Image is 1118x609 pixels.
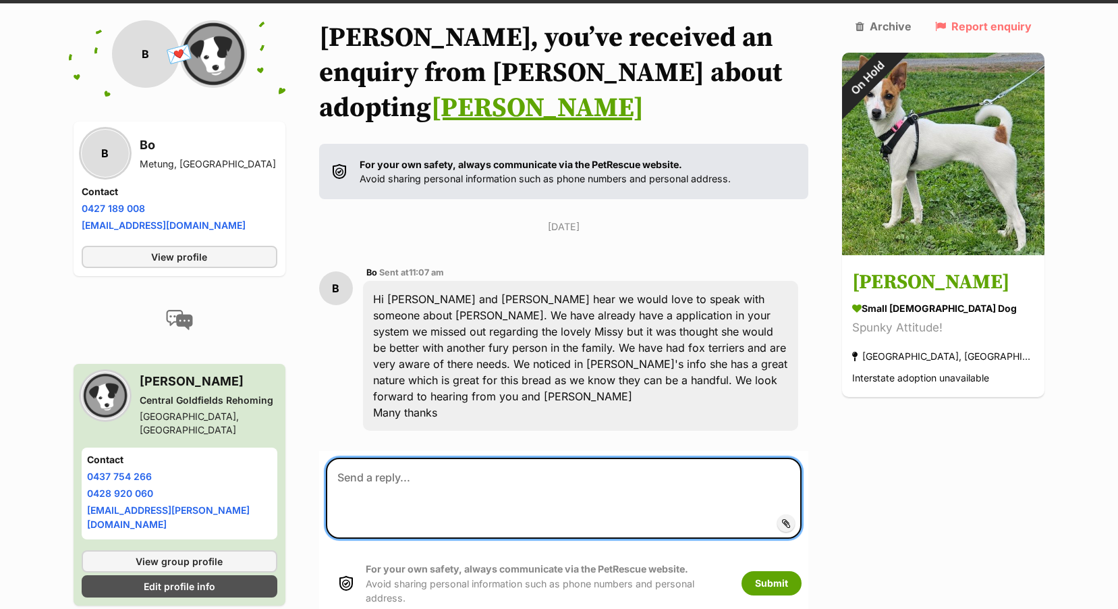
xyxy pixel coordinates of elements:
span: View group profile [136,554,223,568]
span: View profile [151,250,207,264]
span: 💌 [164,40,194,69]
img: Central Goldfields Rehoming profile pic [179,20,247,88]
div: Hi [PERSON_NAME] and [PERSON_NAME] hear we would love to speak with someone about [PERSON_NAME]. ... [363,281,799,431]
img: Nellie [842,53,1044,255]
a: Edit profile info [82,575,277,598]
a: View group profile [82,550,277,573]
div: B [319,271,353,305]
h1: [PERSON_NAME], you’ve received an enquiry from [PERSON_NAME] about adopting [319,20,809,126]
span: Edit profile info [144,579,215,593]
span: Sent at [379,267,444,277]
div: Metung, [GEOGRAPHIC_DATA] [140,157,276,171]
div: Spunky Attitude! [852,319,1034,338]
span: Bo [366,267,377,277]
a: [PERSON_NAME] small [DEMOGRAPHIC_DATA] Dog Spunky Attitude! [GEOGRAPHIC_DATA], [GEOGRAPHIC_DATA] ... [842,258,1044,398]
div: small [DEMOGRAPHIC_DATA] Dog [852,302,1034,316]
h4: Contact [87,453,272,467]
strong: For your own safety, always communicate via the PetRescue website. [360,159,682,170]
p: Avoid sharing personal information such as phone numbers and personal address. [360,157,731,186]
a: [PERSON_NAME] [431,91,644,125]
h3: Bo [140,136,276,155]
h3: [PERSON_NAME] [852,268,1034,298]
span: 11:07 am [409,267,444,277]
a: 0427 189 008 [82,203,145,214]
h4: Contact [82,185,277,198]
a: Report enquiry [935,20,1032,32]
a: [EMAIL_ADDRESS][DOMAIN_NAME] [82,219,246,231]
a: 0428 920 060 [87,487,153,499]
strong: For your own safety, always communicate via the PetRescue website. [366,563,688,575]
div: [GEOGRAPHIC_DATA], [GEOGRAPHIC_DATA] [140,410,277,437]
div: On Hold [824,34,912,122]
a: On Hold [842,244,1044,258]
img: Central Goldfields Rehoming profile pic [82,372,129,419]
img: conversation-icon-4a6f8262b818ee0b60e3300018af0b2d0b884aa5de6e9bcb8d3d4eeb1a70a7c4.svg [166,310,193,330]
div: B [112,20,179,88]
p: [DATE] [319,219,809,234]
a: [EMAIL_ADDRESS][PERSON_NAME][DOMAIN_NAME] [87,504,250,530]
div: [GEOGRAPHIC_DATA], [GEOGRAPHIC_DATA] [852,348,1034,366]
a: View profile [82,246,277,268]
h3: [PERSON_NAME] [140,372,277,391]
a: Archive [856,20,912,32]
div: Central Goldfields Rehoming [140,394,277,407]
p: Avoid sharing personal information such as phone numbers and personal address. [366,562,728,605]
div: B [82,130,129,177]
span: Interstate adoption unavailable [852,373,989,384]
button: Submit [742,571,802,595]
a: 0437 754 266 [87,471,152,482]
